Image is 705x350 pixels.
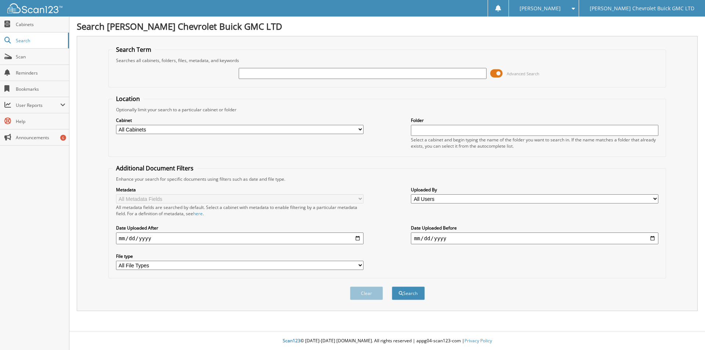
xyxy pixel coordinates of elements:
[116,187,364,193] label: Metadata
[411,232,658,244] input: end
[16,134,65,141] span: Announcements
[507,71,539,76] span: Advanced Search
[16,118,65,125] span: Help
[411,137,658,149] div: Select a cabinet and begin typing the name of the folder you want to search in. If the name match...
[116,232,364,244] input: start
[60,135,66,141] div: 6
[116,225,364,231] label: Date Uploaded After
[116,117,364,123] label: Cabinet
[668,315,705,350] iframe: Chat Widget
[590,6,694,11] span: [PERSON_NAME] Chevrolet Buick GMC LTD
[193,210,203,217] a: here
[16,37,64,44] span: Search
[112,46,155,54] legend: Search Term
[411,187,658,193] label: Uploaded By
[411,117,658,123] label: Folder
[112,107,662,113] div: Optionally limit your search to a particular cabinet or folder
[112,95,144,103] legend: Location
[112,176,662,182] div: Enhance your search for specific documents using filters such as date and file type.
[7,3,62,13] img: scan123-logo-white.svg
[464,338,492,344] a: Privacy Policy
[16,86,65,92] span: Bookmarks
[411,225,658,231] label: Date Uploaded Before
[116,204,364,217] div: All metadata fields are searched by default. Select a cabinet with metadata to enable filtering b...
[69,332,705,350] div: © [DATE]-[DATE] [DOMAIN_NAME]. All rights reserved | appg04-scan123-com |
[16,21,65,28] span: Cabinets
[112,164,197,172] legend: Additional Document Filters
[392,286,425,300] button: Search
[112,57,662,64] div: Searches all cabinets, folders, files, metadata, and keywords
[116,253,364,259] label: File type
[77,20,698,32] h1: Search [PERSON_NAME] Chevrolet Buick GMC LTD
[16,54,65,60] span: Scan
[350,286,383,300] button: Clear
[16,70,65,76] span: Reminders
[16,102,60,108] span: User Reports
[520,6,561,11] span: [PERSON_NAME]
[283,338,300,344] span: Scan123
